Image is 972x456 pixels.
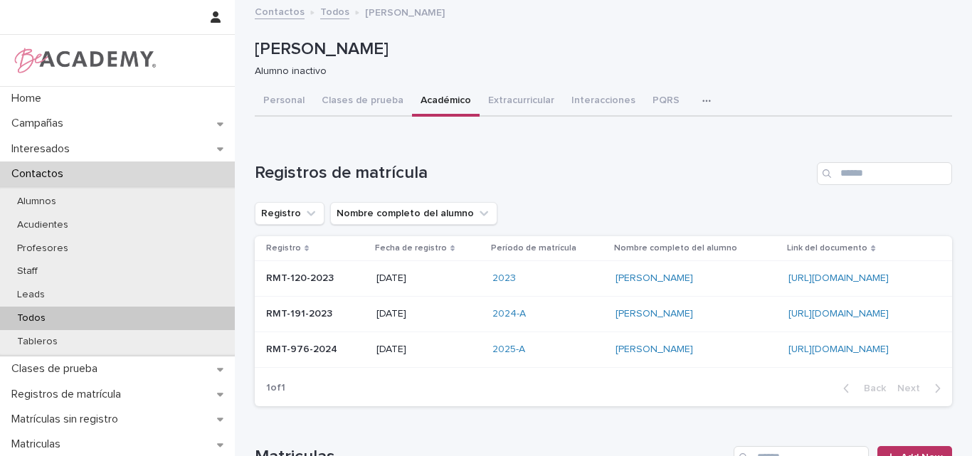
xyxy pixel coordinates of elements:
[376,272,481,285] p: [DATE]
[6,243,80,255] p: Profesores
[644,87,688,117] button: PQRS
[330,202,497,225] button: Nombre completo del alumno
[11,46,157,75] img: WPrjXfSUmiLcdUfaYY4Q
[491,240,576,256] p: Período de matrícula
[255,332,952,367] tr: RMT-976-2024RMT-976-2024 [DATE]2025-A [PERSON_NAME] [URL][DOMAIN_NAME]
[563,87,644,117] button: Interacciones
[266,240,301,256] p: Registro
[6,413,130,426] p: Matrículas sin registro
[266,341,340,356] p: RMT-976-2024
[255,371,297,405] p: 1 of 1
[376,308,481,320] p: [DATE]
[6,336,69,348] p: Tableros
[266,270,337,285] p: RMT-120-2023
[255,163,811,184] h1: Registros de matrícula
[255,39,946,60] p: [PERSON_NAME]
[255,202,324,225] button: Registro
[313,87,412,117] button: Clases de prueba
[614,240,737,256] p: Nombre completo del alumno
[6,92,53,105] p: Home
[817,162,952,185] input: Search
[365,4,445,19] p: [PERSON_NAME]
[255,261,952,297] tr: RMT-120-2023RMT-120-2023 [DATE]2023 [PERSON_NAME] [URL][DOMAIN_NAME]
[6,289,56,301] p: Leads
[412,87,480,117] button: Académico
[492,308,526,320] a: 2024-A
[616,272,693,285] a: [PERSON_NAME]
[6,142,81,156] p: Interesados
[492,344,525,356] a: 2025-A
[832,382,892,395] button: Back
[897,383,929,393] span: Next
[616,308,693,320] a: [PERSON_NAME]
[375,240,447,256] p: Fecha de registro
[892,382,952,395] button: Next
[6,196,68,208] p: Alumnos
[492,272,516,285] a: 2023
[6,438,72,451] p: Matriculas
[6,265,49,277] p: Staff
[6,312,57,324] p: Todos
[255,65,941,78] p: Alumno inactivo
[855,383,886,393] span: Back
[480,87,563,117] button: Extracurricular
[6,117,75,130] p: Campañas
[788,273,889,283] a: [URL][DOMAIN_NAME]
[788,344,889,354] a: [URL][DOMAIN_NAME]
[255,3,305,19] a: Contactos
[787,240,867,256] p: Link del documento
[6,167,75,181] p: Contactos
[376,344,481,356] p: [DATE]
[6,219,80,231] p: Acudientes
[255,296,952,332] tr: RMT-191-2023RMT-191-2023 [DATE]2024-A [PERSON_NAME] [URL][DOMAIN_NAME]
[788,309,889,319] a: [URL][DOMAIN_NAME]
[6,388,132,401] p: Registros de matrícula
[6,362,109,376] p: Clases de prueba
[255,87,313,117] button: Personal
[616,344,693,356] a: [PERSON_NAME]
[266,305,335,320] p: RMT-191-2023
[320,3,349,19] a: Todos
